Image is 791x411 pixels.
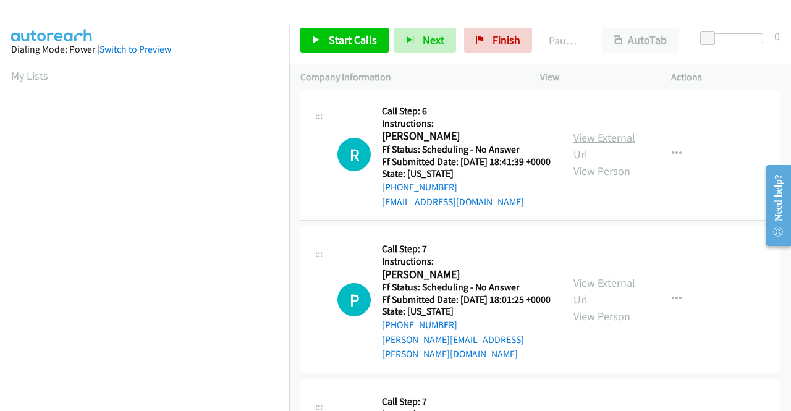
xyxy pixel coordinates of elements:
[382,334,524,360] a: [PERSON_NAME][EMAIL_ADDRESS][PERSON_NAME][DOMAIN_NAME]
[573,309,630,323] a: View Person
[671,70,780,85] p: Actions
[382,156,551,168] h5: Ff Submitted Date: [DATE] 18:41:39 +0000
[382,181,457,193] a: [PHONE_NUMBER]
[382,396,551,408] h5: Call Step: 7
[756,156,791,255] iframe: Resource Center
[382,196,524,208] a: [EMAIL_ADDRESS][DOMAIN_NAME]
[464,28,532,53] a: Finish
[382,105,551,117] h5: Call Step: 6
[300,70,518,85] p: Company Information
[602,28,679,53] button: AutoTab
[382,129,547,143] h2: [PERSON_NAME]
[573,164,630,178] a: View Person
[11,42,278,57] div: Dialing Mode: Power |
[382,305,551,318] h5: State: [US_STATE]
[329,33,377,47] span: Start Calls
[382,167,551,180] h5: State: [US_STATE]
[540,70,649,85] p: View
[337,138,371,171] h1: R
[394,28,456,53] button: Next
[382,117,551,130] h5: Instructions:
[382,143,551,156] h5: Ff Status: Scheduling - No Answer
[99,43,171,55] a: Switch to Preview
[382,268,547,282] h2: [PERSON_NAME]
[706,33,763,43] div: Delay between calls (in seconds)
[382,294,551,306] h5: Ff Submitted Date: [DATE] 18:01:25 +0000
[774,28,780,44] div: 0
[11,69,48,83] a: My Lists
[549,32,580,49] p: Paused
[573,276,635,307] a: View External Url
[337,283,371,316] div: The call is yet to be attempted
[382,319,457,331] a: [PHONE_NUMBER]
[382,255,551,268] h5: Instructions:
[573,130,635,161] a: View External Url
[382,281,551,294] h5: Ff Status: Scheduling - No Answer
[300,28,389,53] a: Start Calls
[493,33,520,47] span: Finish
[423,33,444,47] span: Next
[337,283,371,316] h1: P
[337,138,371,171] div: The call is yet to be attempted
[382,243,551,255] h5: Call Step: 7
